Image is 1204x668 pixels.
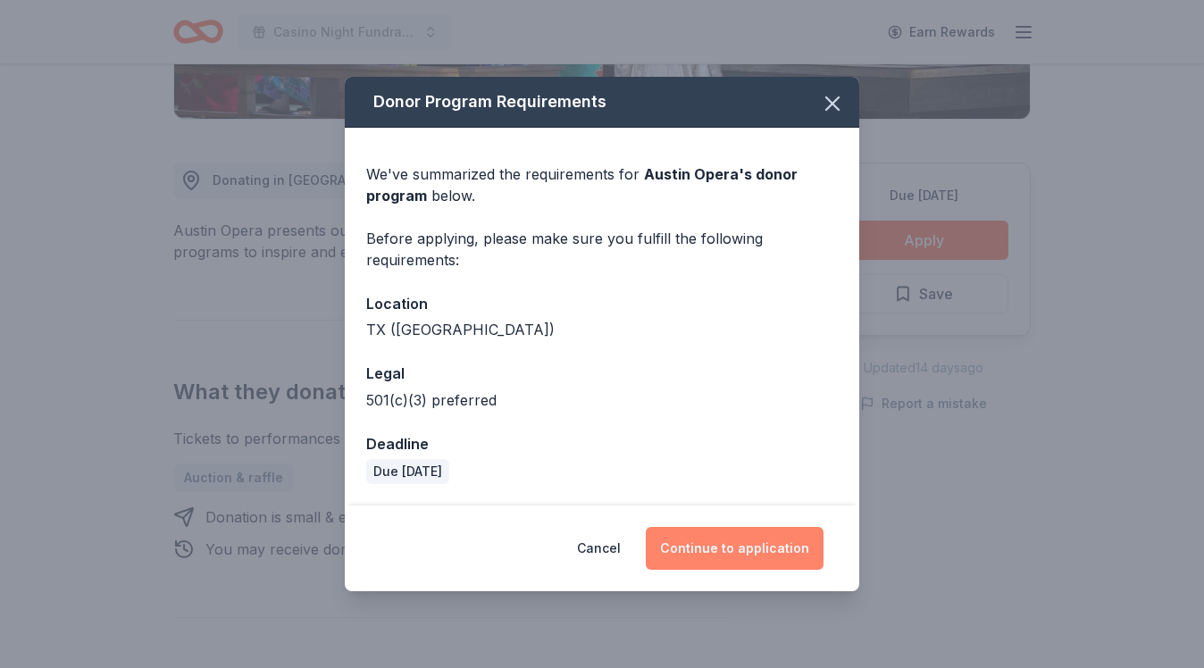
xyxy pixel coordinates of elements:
[345,77,859,128] div: Donor Program Requirements
[366,389,838,411] div: 501(c)(3) preferred
[366,319,838,340] div: TX ([GEOGRAPHIC_DATA])
[366,163,838,206] div: We've summarized the requirements for below.
[366,292,838,315] div: Location
[366,432,838,455] div: Deadline
[366,228,838,271] div: Before applying, please make sure you fulfill the following requirements:
[366,362,838,385] div: Legal
[577,527,621,570] button: Cancel
[366,459,449,484] div: Due [DATE]
[646,527,824,570] button: Continue to application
